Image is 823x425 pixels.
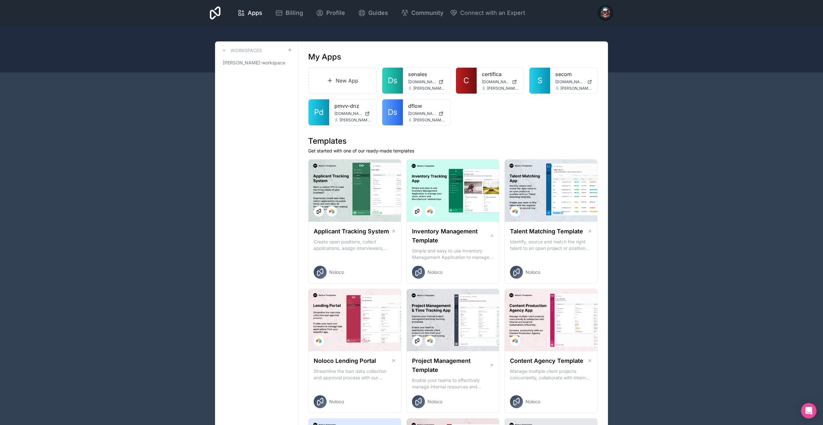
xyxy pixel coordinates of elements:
button: Connect with an Expert [450,8,525,17]
span: Ds [388,75,397,86]
a: [DOMAIN_NAME] [555,79,592,84]
span: Noloco [329,398,344,405]
img: Airtable Logo [428,338,433,343]
span: Ds [388,107,397,117]
p: Manage multiple client projects concurrently, collaborate with internal and external stakeholders... [510,368,592,381]
span: [DOMAIN_NAME] [482,79,510,84]
span: [PERSON_NAME][EMAIL_ADDRESS][DOMAIN_NAME] [413,117,445,123]
p: Simple and easy to use Inventory Management Application to manage your stock, orders and Manufact... [412,248,494,261]
img: Airtable Logo [513,209,518,214]
a: Guides [353,6,393,20]
a: certifica [482,70,519,78]
h3: Workspaces [231,47,262,54]
a: Profile [311,6,350,20]
a: secom [555,70,592,78]
span: C [463,75,469,86]
span: Connect with an Expert [460,8,525,17]
a: New App [308,67,377,94]
a: senaies [408,70,445,78]
a: Ds [382,99,403,125]
span: [PERSON_NAME][EMAIL_ADDRESS][DOMAIN_NAME] [413,86,445,91]
span: Noloco [525,398,540,405]
span: [PERSON_NAME][EMAIL_ADDRESS][DOMAIN_NAME] [340,117,371,123]
span: Community [411,8,443,17]
span: Noloco [428,398,442,405]
img: Airtable Logo [316,338,321,343]
span: [DOMAIN_NAME] [408,111,436,116]
a: Ds [382,68,403,94]
p: Enable your teams to effectively manage internal resources and execute client projects on time. [412,377,494,390]
span: Noloco [329,269,344,275]
span: [PERSON_NAME]-workspace [223,60,285,66]
a: [DOMAIN_NAME] [408,79,445,84]
a: [DOMAIN_NAME] [408,111,445,116]
a: dflow [408,102,445,110]
h1: My Apps [308,52,341,62]
span: Pd [314,107,324,117]
img: Airtable Logo [513,338,518,343]
div: Open Intercom Messenger [801,403,817,419]
a: C [456,68,477,94]
span: Noloco [428,269,442,275]
span: [DOMAIN_NAME] [334,111,362,116]
span: S [537,75,542,86]
h1: Applicant Tracking System [314,227,389,236]
span: Guides [368,8,388,17]
a: pmvv-dnz [334,102,371,110]
span: [DOMAIN_NAME] [555,79,585,84]
span: [PERSON_NAME][EMAIL_ADDRESS][DOMAIN_NAME] [560,86,592,91]
span: Profile [326,8,345,17]
h1: Inventory Management Template [412,227,490,245]
a: [DOMAIN_NAME] [482,79,519,84]
a: Pd [309,99,329,125]
a: Billing [270,6,308,20]
img: Airtable Logo [428,209,433,214]
p: Get started with one of our ready-made templates [308,148,598,154]
span: Noloco [525,269,540,275]
h1: Project Management Template [412,356,489,375]
h1: Noloco Lending Portal [314,356,376,365]
span: [PERSON_NAME][EMAIL_ADDRESS][DOMAIN_NAME] [487,86,519,91]
a: [PERSON_NAME]-workspace [220,57,292,69]
img: Airtable Logo [329,209,334,214]
p: Identify, source and match the right talent to an open project or position with our Talent Matchi... [510,239,592,252]
p: Create open positions, collect applications, assign interviewers, centralise candidate feedback a... [314,239,396,252]
a: Community [396,6,449,20]
a: [DOMAIN_NAME] [334,111,371,116]
span: Apps [248,8,262,17]
a: Apps [232,6,267,20]
h1: Templates [308,136,598,146]
span: Billing [286,8,303,17]
a: Workspaces [220,47,262,54]
h1: Talent Matching Template [510,227,583,236]
h1: Content Agency Template [510,356,583,365]
span: [DOMAIN_NAME] [408,79,436,84]
p: Streamline the loan data collection and approval process with our Lending Portal template. [314,368,396,381]
a: S [529,68,550,94]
